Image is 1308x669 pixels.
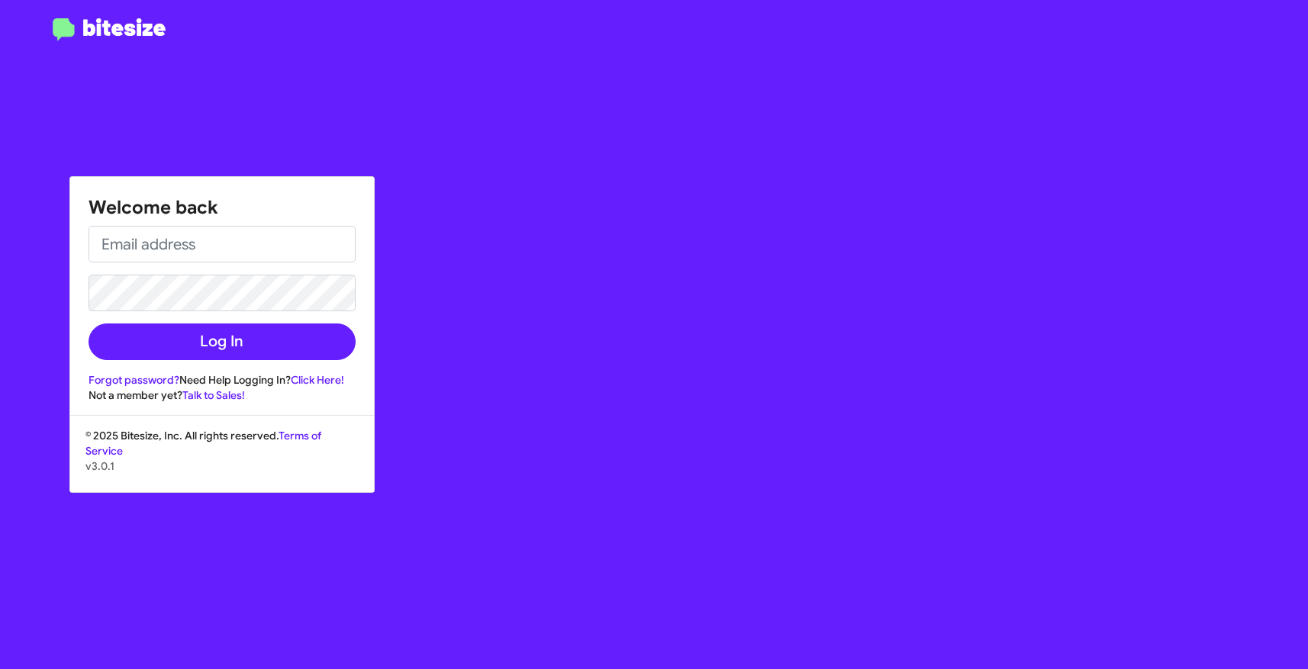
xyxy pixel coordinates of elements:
a: Talk to Sales! [182,388,245,402]
div: © 2025 Bitesize, Inc. All rights reserved. [70,428,374,492]
div: Need Help Logging In? [89,372,356,388]
input: Email address [89,226,356,262]
a: Forgot password? [89,373,179,387]
a: Click Here! [291,373,344,387]
h1: Welcome back [89,195,356,220]
p: v3.0.1 [85,458,359,474]
a: Terms of Service [85,429,321,458]
button: Log In [89,323,356,360]
div: Not a member yet? [89,388,356,403]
